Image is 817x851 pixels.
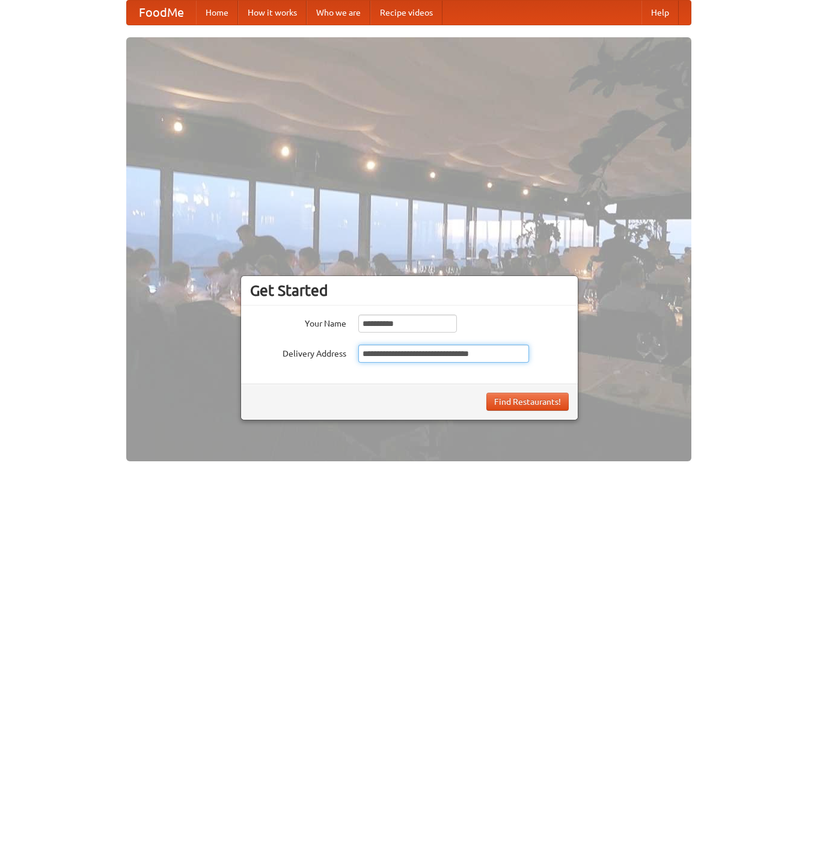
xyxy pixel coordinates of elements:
a: Help [641,1,679,25]
a: Who we are [307,1,370,25]
a: How it works [238,1,307,25]
button: Find Restaurants! [486,393,569,411]
a: Home [196,1,238,25]
label: Delivery Address [250,345,346,360]
a: FoodMe [127,1,196,25]
a: Recipe videos [370,1,442,25]
h3: Get Started [250,281,569,300]
label: Your Name [250,315,346,330]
